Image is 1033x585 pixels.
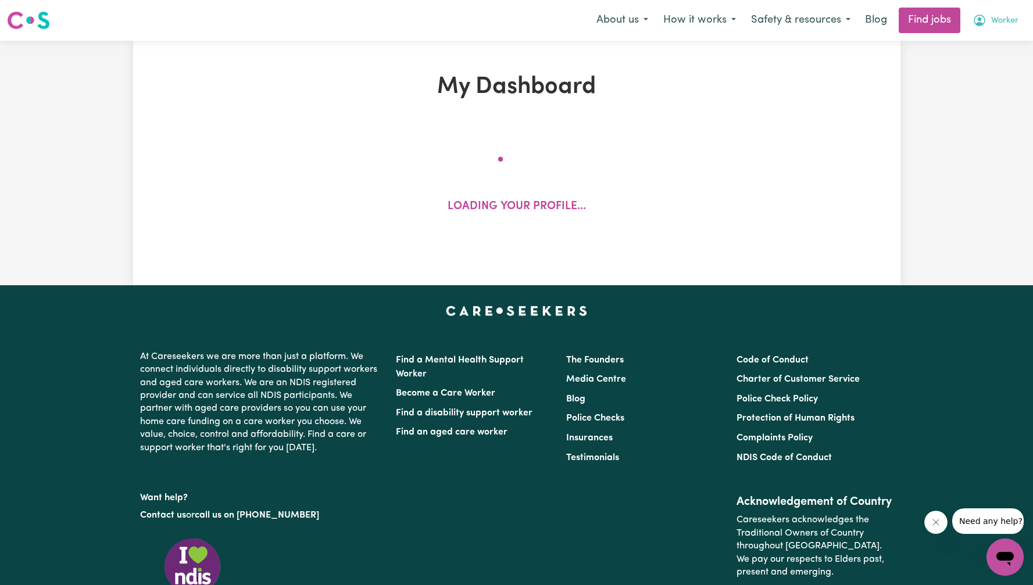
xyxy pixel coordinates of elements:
[140,346,382,459] p: At Careseekers we are more than just a platform. We connect individuals directly to disability su...
[566,356,624,365] a: The Founders
[566,394,585,404] a: Blog
[448,199,586,216] p: Loading your profile...
[396,408,532,418] a: Find a disability support worker
[195,511,319,520] a: call us on [PHONE_NUMBER]
[965,8,1026,33] button: My Account
[737,414,855,423] a: Protection of Human Rights
[140,504,382,526] p: or
[924,511,948,534] iframe: Close message
[566,433,613,443] a: Insurances
[589,8,656,33] button: About us
[991,15,1018,27] span: Worker
[737,495,893,509] h2: Acknowledgement of Country
[140,487,382,504] p: Want help?
[737,453,832,462] a: NDIS Code of Conduct
[268,73,766,101] h1: My Dashboard
[396,428,507,437] a: Find an aged care worker
[737,394,818,404] a: Police Check Policy
[744,8,858,33] button: Safety & resources
[7,7,50,34] a: Careseekers logo
[396,389,495,398] a: Become a Care Worker
[396,356,524,379] a: Find a Mental Health Support Worker
[656,8,744,33] button: How it works
[737,509,893,583] p: Careseekers acknowledges the Traditional Owners of Country throughout [GEOGRAPHIC_DATA]. We pay o...
[952,508,1024,534] iframe: Message from company
[737,375,860,384] a: Charter of Customer Service
[446,306,587,315] a: Careseekers home page
[858,8,894,33] a: Blog
[7,10,50,31] img: Careseekers logo
[899,8,960,33] a: Find jobs
[566,453,619,462] a: Testimonials
[986,539,1024,576] iframe: Button to launch messaging window
[737,433,813,443] a: Complaints Policy
[737,356,809,365] a: Code of Conduct
[566,414,624,423] a: Police Checks
[566,375,626,384] a: Media Centre
[140,511,186,520] a: Contact us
